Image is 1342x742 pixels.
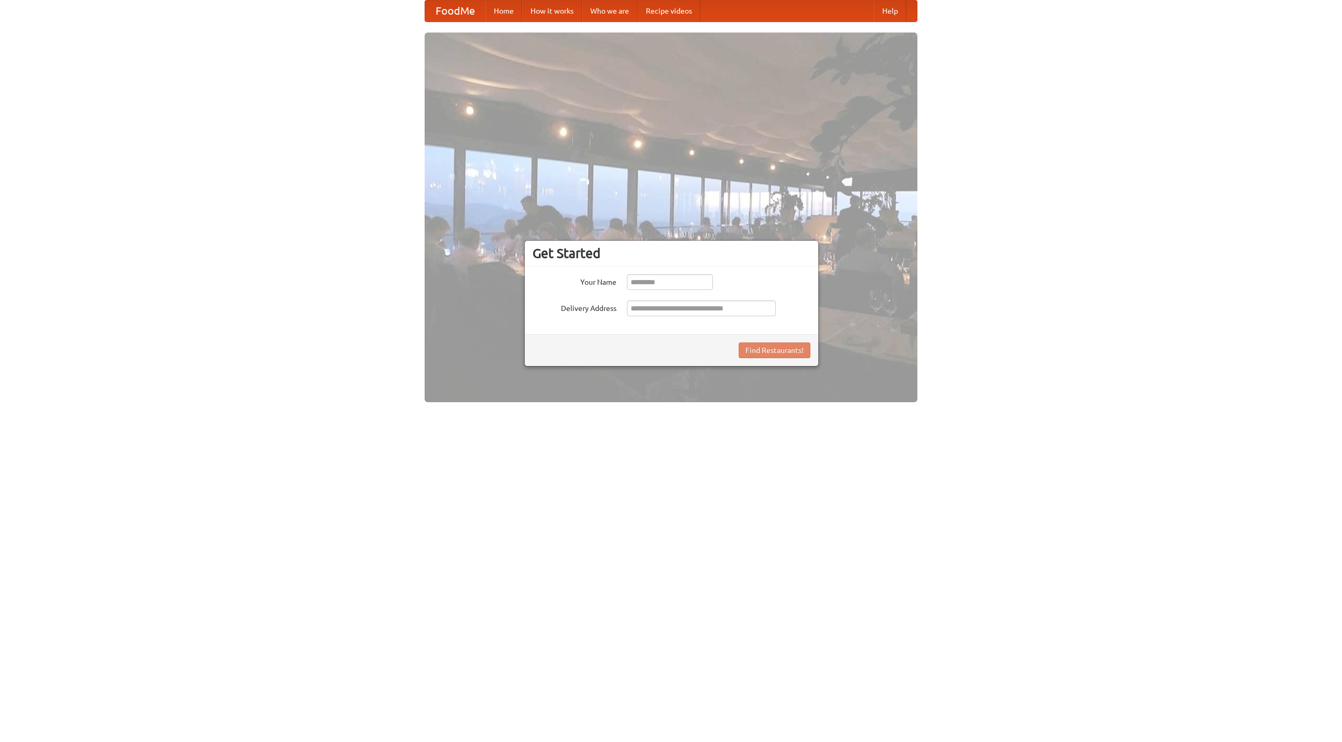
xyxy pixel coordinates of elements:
a: FoodMe [425,1,485,21]
a: Recipe videos [637,1,700,21]
button: Find Restaurants! [739,342,810,358]
a: Home [485,1,522,21]
a: How it works [522,1,582,21]
a: Help [874,1,906,21]
h3: Get Started [533,245,810,261]
label: Your Name [533,274,616,287]
label: Delivery Address [533,300,616,314]
a: Who we are [582,1,637,21]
